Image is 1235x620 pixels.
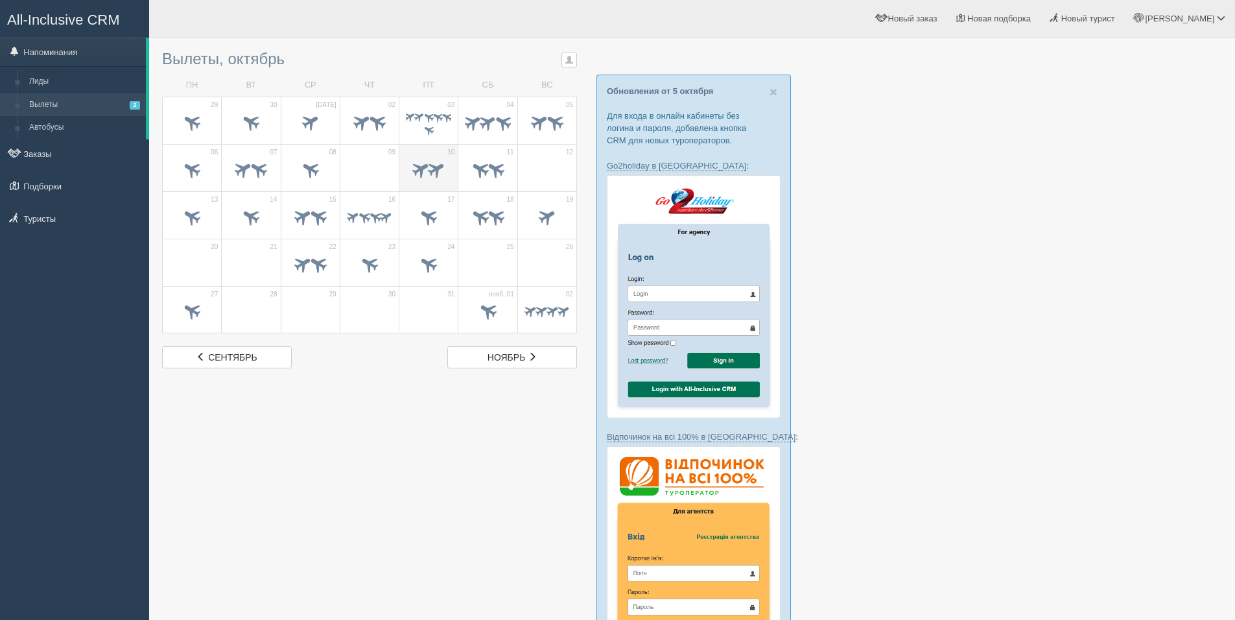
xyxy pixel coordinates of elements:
[388,101,395,110] span: 02
[607,432,795,442] a: Відпочинок на всі 100% в [GEOGRAPHIC_DATA]
[388,195,395,204] span: 16
[447,290,454,299] span: 31
[488,352,526,363] span: ноябрь
[329,290,336,299] span: 29
[270,243,277,252] span: 21
[517,74,576,97] td: ВС
[211,195,218,204] span: 13
[447,195,454,204] span: 17
[270,101,277,110] span: 30
[489,290,514,299] span: нояб. 01
[162,346,292,368] a: сентябрь
[607,160,781,172] p: :
[388,243,395,252] span: 23
[770,84,777,99] span: ×
[607,431,781,443] p: :
[607,110,781,147] p: Для входа в онлайн кабинеты без логина и пароля, добавлена кнопка CRM для новых туроператоров.
[566,243,573,252] span: 26
[211,101,218,110] span: 29
[458,74,517,97] td: СБ
[1145,14,1214,23] span: [PERSON_NAME]
[23,116,146,139] a: Автобусы
[281,74,340,97] td: СР
[566,148,573,157] span: 12
[316,101,336,110] span: [DATE]
[329,195,336,204] span: 15
[447,148,454,157] span: 10
[211,243,218,252] span: 20
[23,93,146,117] a: Вылеты2
[447,243,454,252] span: 24
[270,195,277,204] span: 14
[447,101,454,110] span: 03
[7,12,120,28] span: All-Inclusive CRM
[388,148,395,157] span: 09
[130,101,140,110] span: 2
[507,148,514,157] span: 11
[1061,14,1115,23] span: Новый турист
[329,243,336,252] span: 22
[607,161,746,171] a: Go2holiday в [GEOGRAPHIC_DATA]
[607,86,713,96] a: Обновления от 5 октября
[329,148,336,157] span: 08
[507,195,514,204] span: 18
[507,243,514,252] span: 25
[566,101,573,110] span: 05
[1,1,148,36] a: All-Inclusive CRM
[211,148,218,157] span: 06
[447,346,577,368] a: ноябрь
[222,74,281,97] td: ВТ
[770,85,777,99] button: Close
[208,352,257,363] span: сентябрь
[607,175,781,418] img: go2holiday-login-via-crm-for-travel-agents.png
[888,14,937,23] span: Новый заказ
[270,148,277,157] span: 07
[399,74,458,97] td: ПТ
[507,101,514,110] span: 04
[23,70,146,93] a: Лиды
[388,290,395,299] span: 30
[270,290,277,299] span: 28
[967,14,1031,23] span: Новая подборка
[340,74,399,97] td: ЧТ
[566,290,573,299] span: 02
[211,290,218,299] span: 27
[566,195,573,204] span: 19
[163,74,222,97] td: ПН
[162,51,577,67] h3: Вылеты, октябрь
